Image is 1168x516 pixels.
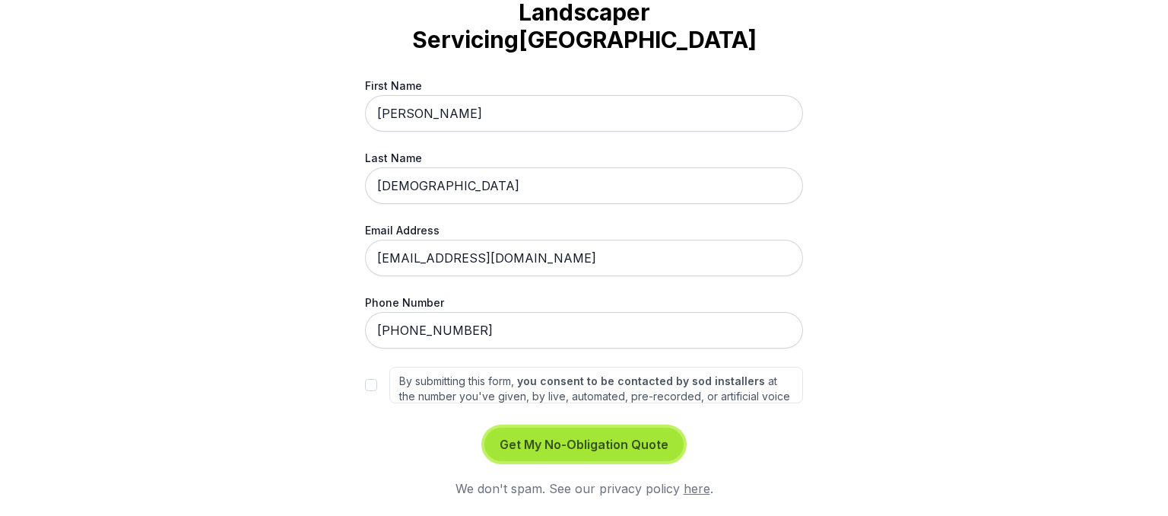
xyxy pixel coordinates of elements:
[365,78,803,94] label: First Name
[365,167,803,204] input: Last Name
[484,428,684,461] button: Get My No-Obligation Quote
[684,481,710,496] a: here
[365,479,803,498] div: We don't spam. See our privacy policy .
[365,222,803,238] label: Email Address
[365,95,803,132] input: First Name
[389,367,803,403] label: By submitting this form, at the number you've given, by live, automated, pre-recorded, or artific...
[517,374,765,387] strong: you consent to be contacted by sod installers
[365,295,803,311] label: Phone Number
[365,150,803,166] label: Last Name
[365,312,803,349] input: 555-555-5555
[365,240,803,276] input: me@gmail.com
